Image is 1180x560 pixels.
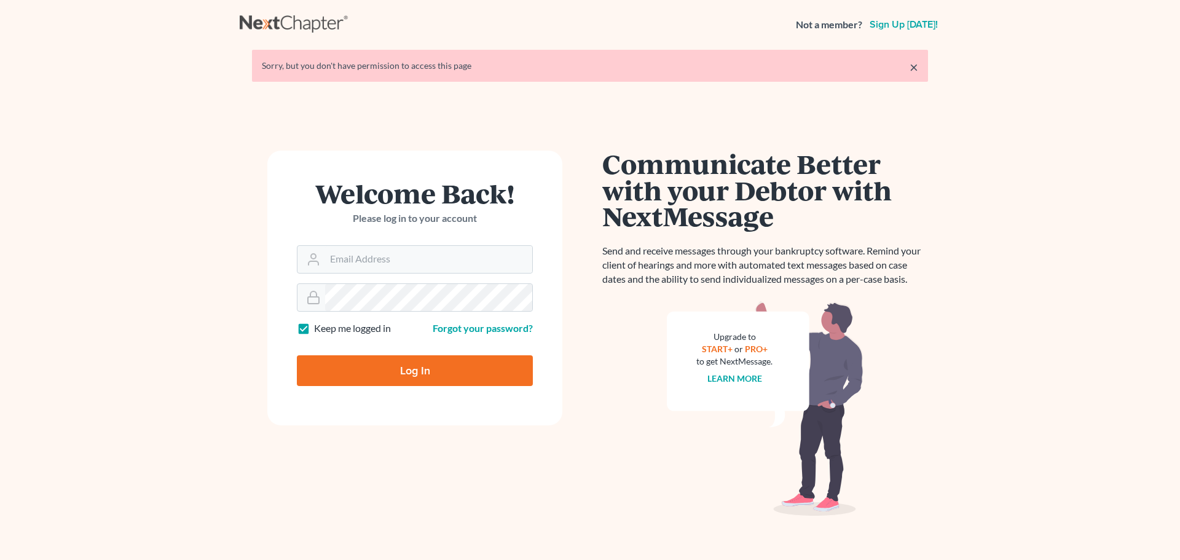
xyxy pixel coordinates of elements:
img: nextmessage_bg-59042aed3d76b12b5cd301f8e5b87938c9018125f34e5fa2b7a6b67550977c72.svg [667,301,863,516]
div: Sorry, but you don't have permission to access this page [262,60,918,72]
strong: Not a member? [796,18,862,32]
h1: Communicate Better with your Debtor with NextMessage [602,151,928,229]
span: or [734,344,743,354]
label: Keep me logged in [314,321,391,336]
p: Send and receive messages through your bankruptcy software. Remind your client of hearings and mo... [602,244,928,286]
div: Upgrade to [696,331,773,343]
div: to get NextMessage. [696,355,773,368]
input: Log In [297,355,533,386]
input: Email Address [325,246,532,273]
a: START+ [702,344,733,354]
a: Forgot your password? [433,322,533,334]
a: × [910,60,918,74]
a: PRO+ [745,344,768,354]
a: Sign up [DATE]! [867,20,940,30]
p: Please log in to your account [297,211,533,226]
a: Learn more [707,373,762,384]
h1: Welcome Back! [297,180,533,207]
